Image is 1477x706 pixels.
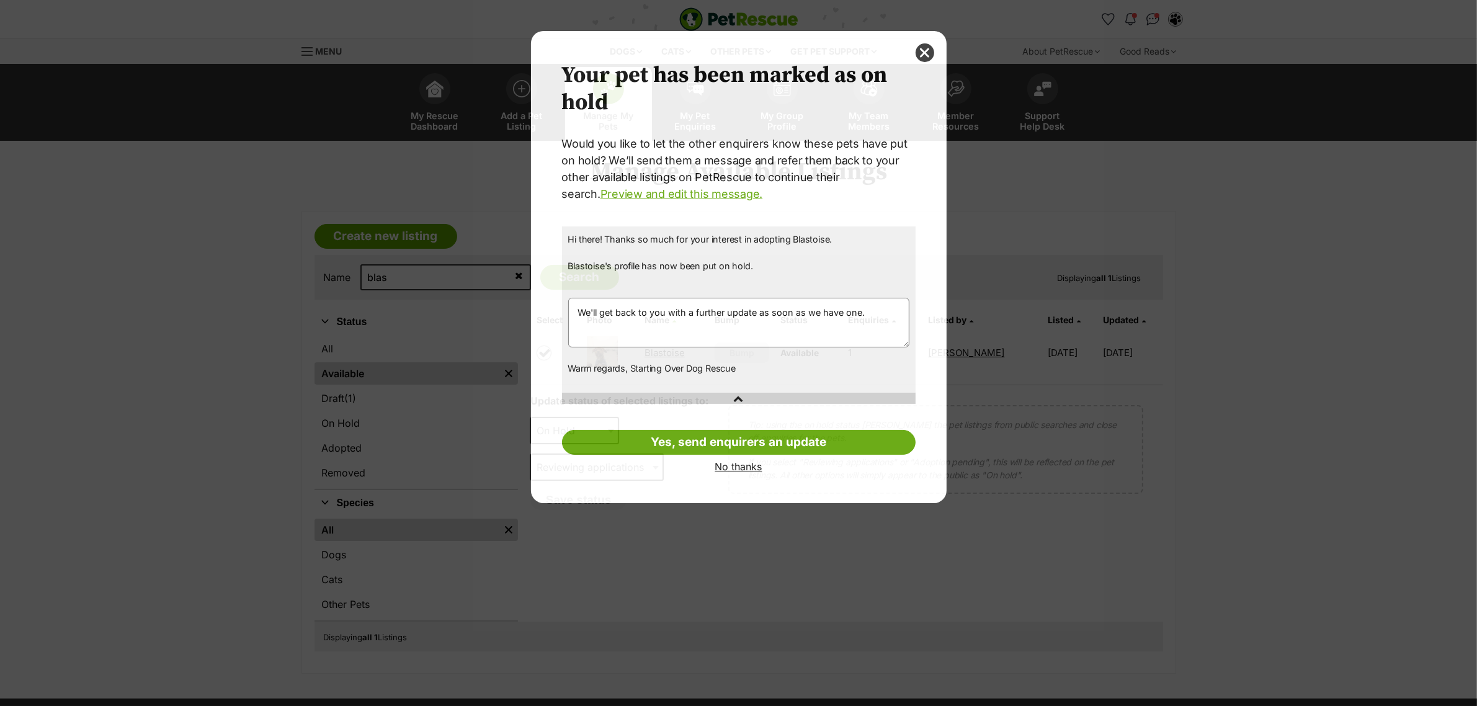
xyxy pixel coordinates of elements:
a: Preview and edit this message. [600,187,762,200]
a: No thanks [562,461,916,472]
textarea: We'll get back to you with a further update as soon as we have one. [568,298,909,347]
a: Yes, send enquirers an update [562,430,916,455]
p: Hi there! Thanks so much for your interest in adopting Blastoise. Blastoise's profile has now bee... [568,233,909,286]
h2: Your pet has been marked as on hold [562,62,916,117]
p: Would you like to let the other enquirers know these pets have put on hold? We’ll send them a mes... [562,135,916,202]
p: Warm regards, Starting Over Dog Rescue [568,362,909,375]
button: close [916,43,934,62]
